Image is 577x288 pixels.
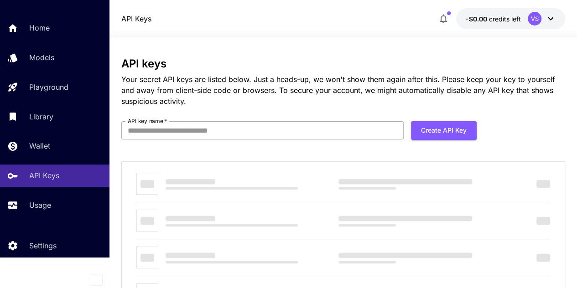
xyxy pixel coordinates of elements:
p: Models [29,52,54,63]
span: -$0.00 [465,15,489,23]
nav: breadcrumb [121,13,151,24]
button: Create API Key [411,121,477,140]
button: -$0.0012VS [456,8,565,29]
p: Library [29,111,53,122]
p: Home [29,22,50,33]
button: Collapse sidebar [91,274,103,286]
p: Usage [29,200,51,211]
div: -$0.0012 [465,14,520,24]
p: API Keys [29,170,59,181]
div: Collapse sidebar [98,272,109,288]
span: credits left [489,15,520,23]
p: Playground [29,82,68,93]
p: Settings [29,240,57,251]
h3: API keys [121,57,566,70]
label: API key name [128,117,167,125]
a: API Keys [121,13,151,24]
p: Wallet [29,140,50,151]
div: VS [528,12,541,26]
p: Your secret API keys are listed below. Just a heads-up, we won't show them again after this. Plea... [121,74,566,107]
